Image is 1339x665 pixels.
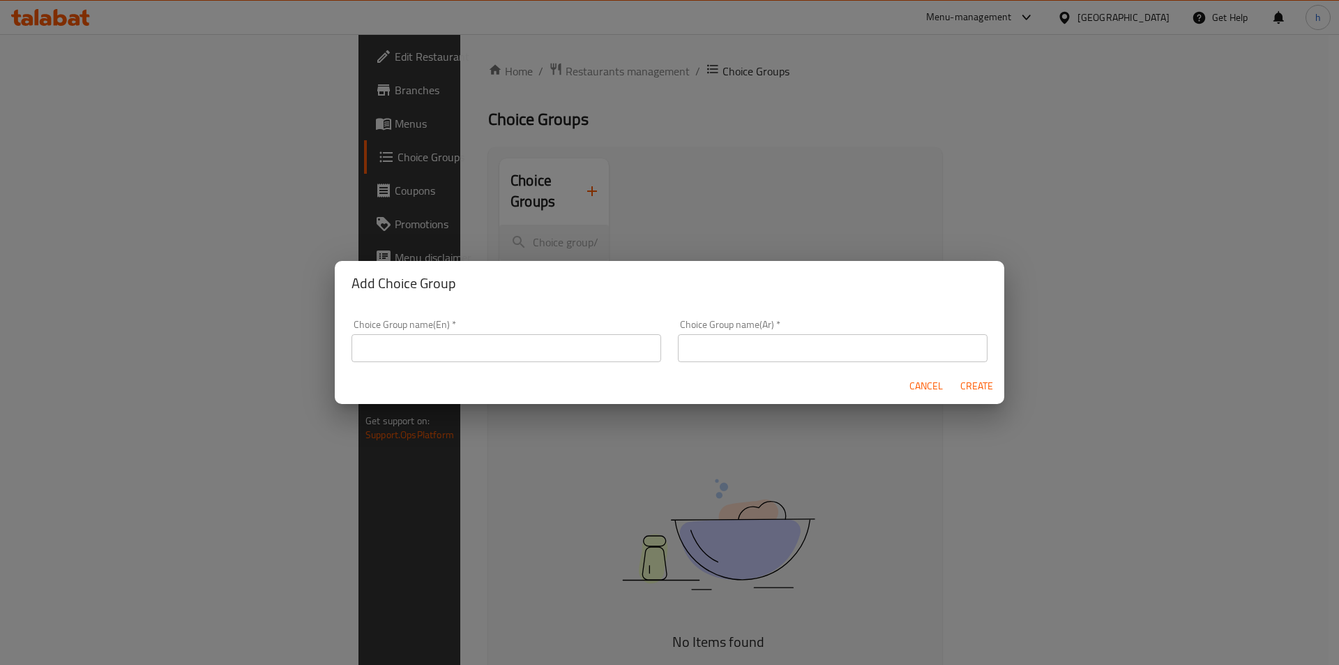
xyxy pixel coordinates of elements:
[954,373,999,399] button: Create
[904,373,948,399] button: Cancel
[909,378,943,395] span: Cancel
[960,378,993,395] span: Create
[351,272,988,294] h2: Add Choice Group
[351,334,661,362] input: Please enter Choice Group name(en)
[678,334,988,362] input: Please enter Choice Group name(ar)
